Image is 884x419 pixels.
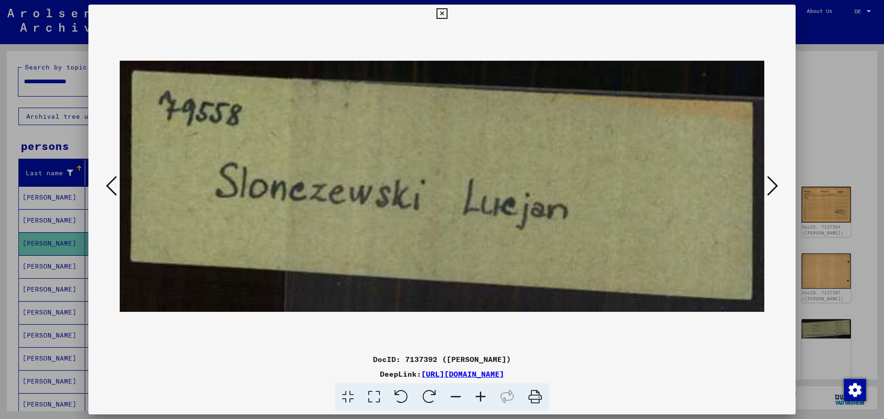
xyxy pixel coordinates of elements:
[380,369,421,379] font: DeepLink:
[373,355,511,364] font: DocID: 7137392 ([PERSON_NAME])
[421,369,504,379] a: [URL][DOMAIN_NAME]
[120,23,764,350] img: 001.jpg
[844,379,866,401] img: Change consent
[843,379,866,401] div: Change consent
